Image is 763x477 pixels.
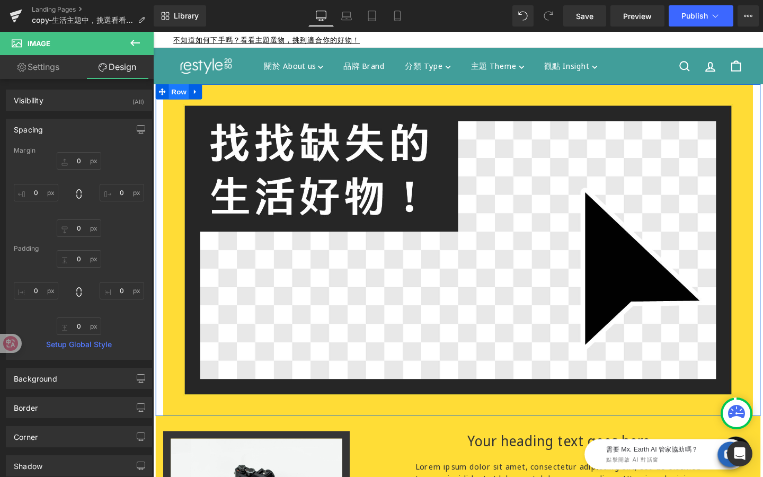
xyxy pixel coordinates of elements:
[14,184,58,201] input: 0
[359,5,385,26] a: Tablet
[623,11,652,22] span: Preview
[14,456,42,471] div: Shadow
[57,250,101,268] input: 0
[14,245,144,252] div: Padding
[57,152,101,170] input: 0
[738,5,759,26] button: More
[401,22,477,50] summary: 觀點 Insight
[14,427,38,441] div: Corner
[132,90,144,108] div: (All)
[14,90,43,105] div: Visibility
[14,282,58,299] input: 0
[610,5,664,26] a: Preview
[28,39,50,48] span: Image
[334,5,359,26] a: Laptop
[79,55,156,79] a: Design
[189,22,254,50] a: 品牌 Brand
[308,5,334,26] a: Desktop
[599,21,626,52] a: 購物車
[16,55,38,71] span: Row
[38,55,51,71] a: Expand / Collapse
[21,25,90,47] img: restyle2050
[106,22,189,50] summary: 關於 About us
[100,282,144,299] input: 0
[512,5,534,26] button: Undo
[681,12,708,20] span: Publish
[576,11,593,22] span: Save
[323,22,400,50] summary: 主題 Theme
[538,5,559,26] button: Redo
[14,397,38,412] div: Border
[32,16,134,24] span: copy-生活主題中，挑選看看什麼適合我
[14,340,144,349] a: Setup Global Style
[223,420,631,440] h1: Your heading text goes here
[14,119,43,134] div: Spacing
[419,415,631,468] iframe: Tiledesk Widget
[100,184,144,201] input: 0
[154,5,206,26] a: New Library
[727,441,752,466] div: Open Intercom Messenger
[21,3,217,13] a: 不知道如何下手嗎？看看主題選物，挑到適合你的好物！
[106,22,511,50] div: Primary
[174,11,199,21] span: Library
[57,219,101,237] input: 0
[254,22,324,50] summary: 分類 Type
[14,147,144,154] div: Margin
[385,5,410,26] a: Mobile
[57,317,101,335] input: 0
[14,368,57,383] div: Background
[669,5,733,26] button: Publish
[32,5,154,14] a: Landing Pages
